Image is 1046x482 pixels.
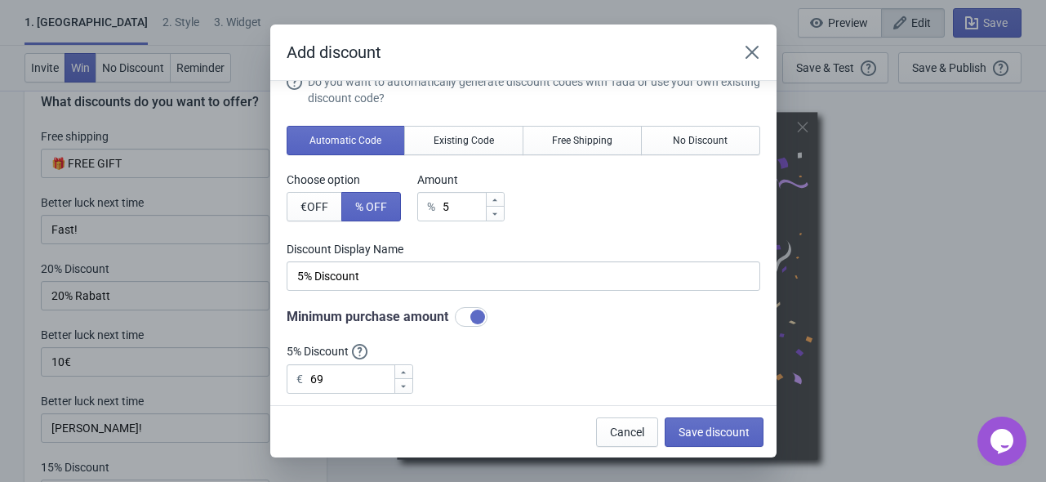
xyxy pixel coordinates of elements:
[355,200,387,213] span: % OFF
[287,172,401,188] label: Choose option
[552,134,612,147] span: Free Shipping
[673,134,728,147] span: No Discount
[287,192,342,221] button: €OFF
[610,426,644,439] span: Cancel
[977,417,1030,466] iframe: chat widget
[308,74,760,106] div: Do you want to automatically generate discount codes with Tada or use your own existing discount ...
[287,41,721,64] h2: Add discount
[296,369,303,389] div: €
[596,417,658,447] button: Cancel
[641,126,760,155] button: No Discount
[287,343,413,360] label: 5% Discount
[665,417,763,447] button: Save discount
[287,241,760,257] label: Discount Display Name
[523,126,642,155] button: Free Shipping
[309,134,381,147] span: Automatic Code
[417,172,505,188] label: Amount
[679,426,750,439] span: Save discount
[737,38,767,67] button: Close
[287,307,760,327] div: Minimum purchase amount
[404,126,523,155] button: Existing Code
[434,134,494,147] span: Existing Code
[341,192,401,221] button: % OFF
[427,197,435,216] div: %
[300,200,328,213] span: € OFF
[287,126,406,155] button: Automatic Code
